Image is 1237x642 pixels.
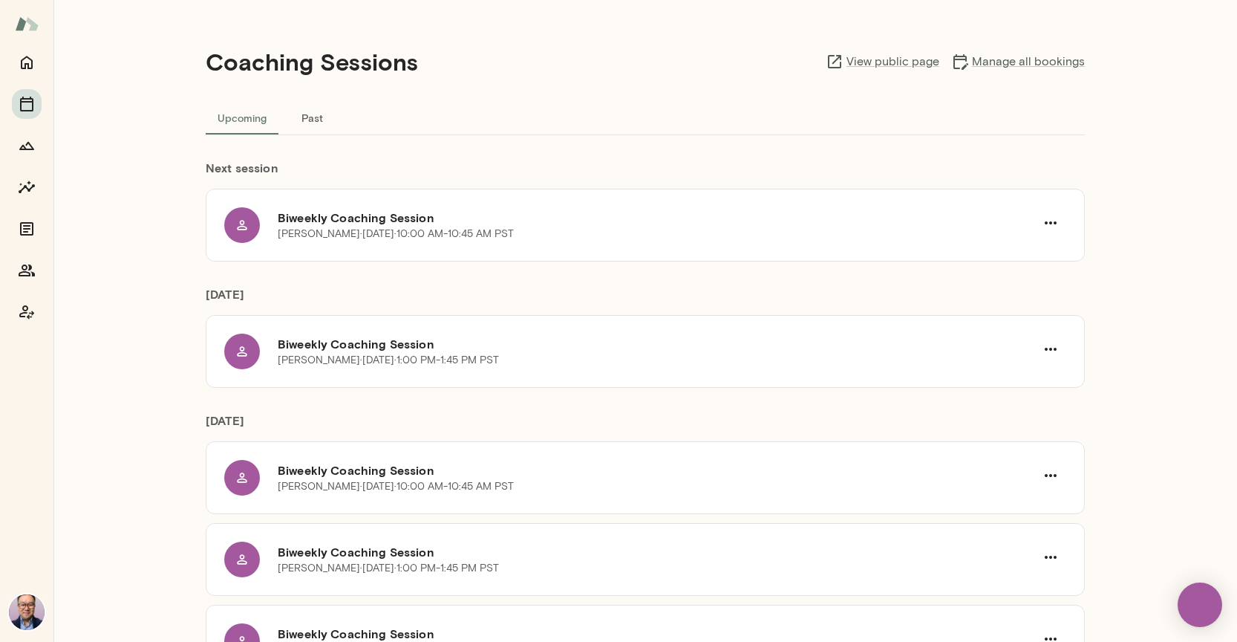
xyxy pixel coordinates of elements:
h6: Next session [206,159,1085,189]
a: Manage all bookings [951,53,1085,71]
h6: [DATE] [206,412,1085,441]
h6: Biweekly Coaching Session [278,209,1035,227]
button: Members [12,256,42,285]
p: [PERSON_NAME] · [DATE] · 1:00 PM-1:45 PM PST [278,561,499,576]
button: Sessions [12,89,42,119]
button: Insights [12,172,42,202]
button: Documents [12,214,42,244]
button: Upcoming [206,100,278,135]
h4: Coaching Sessions [206,48,418,76]
img: Valentin Wu [9,594,45,630]
button: Past [278,100,345,135]
h6: [DATE] [206,285,1085,315]
button: Home [12,48,42,77]
h6: Biweekly Coaching Session [278,543,1035,561]
p: [PERSON_NAME] · [DATE] · 1:00 PM-1:45 PM PST [278,353,499,368]
img: Mento [15,10,39,38]
div: basic tabs example [206,100,1085,135]
button: Coach app [12,297,42,327]
p: [PERSON_NAME] · [DATE] · 10:00 AM-10:45 AM PST [278,227,514,241]
button: Growth Plan [12,131,42,160]
p: [PERSON_NAME] · [DATE] · 10:00 AM-10:45 AM PST [278,479,514,494]
h6: Biweekly Coaching Session [278,461,1035,479]
a: View public page [826,53,939,71]
h6: Biweekly Coaching Session [278,335,1035,353]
